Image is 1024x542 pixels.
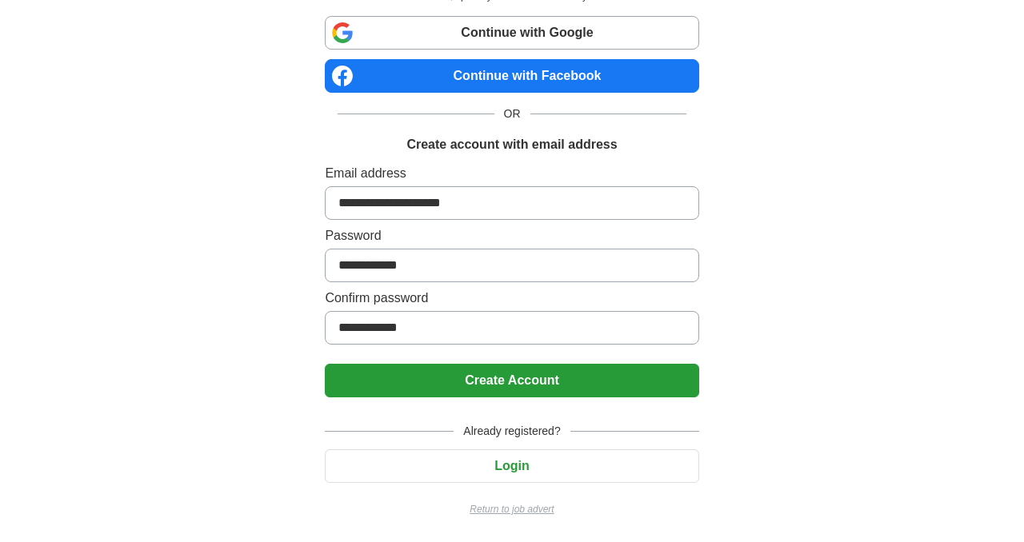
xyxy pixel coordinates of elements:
[325,16,698,50] a: Continue with Google
[325,364,698,397] button: Create Account
[454,423,570,440] span: Already registered?
[325,59,698,93] a: Continue with Facebook
[325,289,698,308] label: Confirm password
[325,459,698,472] a: Login
[325,502,698,516] a: Return to job advert
[325,164,698,183] label: Email address
[406,135,617,154] h1: Create account with email address
[325,449,698,483] button: Login
[494,106,530,122] span: OR
[325,226,698,245] label: Password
